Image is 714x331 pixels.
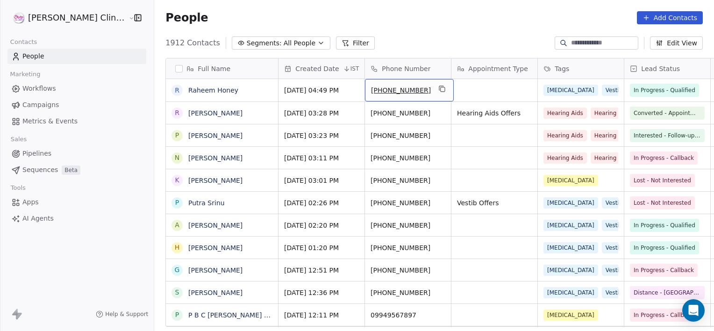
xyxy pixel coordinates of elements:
[382,64,430,73] span: Phone Number
[602,265,627,276] span: Vestib
[602,85,627,96] span: Vestib
[336,36,375,50] button: Filter
[284,288,359,297] span: [DATE] 12:36 PM
[602,197,627,209] span: Vestib
[371,243,445,252] span: [PHONE_NUMBER]
[165,11,208,25] span: People
[7,181,29,195] span: Tools
[284,198,359,208] span: [DATE] 02:26 PM
[22,51,44,61] span: People
[175,310,179,320] div: P
[175,220,180,230] div: A
[7,146,146,161] a: Pipelines
[105,310,148,318] span: Help & Support
[7,49,146,64] a: People
[634,131,701,140] span: Interested - Follow-up for Apt
[22,100,59,110] span: Campaigns
[634,86,695,95] span: In Progress - Qualified
[6,35,41,49] span: Contacts
[451,58,537,79] div: Appointment Type
[543,309,598,321] span: [MEDICAL_DATA]
[634,176,691,185] span: Lost - Not Interested
[188,177,243,184] a: [PERSON_NAME]
[175,108,179,118] div: R
[28,12,126,24] span: [PERSON_NAME] Clinic External
[175,153,179,163] div: N
[7,81,146,96] a: Workflows
[468,64,528,73] span: Appointment Type
[175,288,179,297] div: s
[543,287,598,298] span: [MEDICAL_DATA]
[62,165,80,175] span: Beta
[247,38,282,48] span: Segments:
[538,58,624,79] div: Tags
[457,108,532,118] span: Hearing Aids Offers
[543,265,598,276] span: [MEDICAL_DATA]
[371,153,445,163] span: [PHONE_NUMBER]
[22,149,51,158] span: Pipelines
[284,266,359,275] span: [DATE] 12:51 PM
[22,197,39,207] span: Apps
[22,214,54,223] span: AI Agents
[175,265,180,275] div: G
[284,38,315,48] span: All People
[198,64,230,73] span: Full Name
[175,198,179,208] div: P
[543,175,598,186] span: [MEDICAL_DATA]
[634,198,691,208] span: Lost - Not Interested
[188,222,243,229] a: [PERSON_NAME]
[284,221,359,230] span: [DATE] 02:20 PM
[543,108,587,119] span: Hearing Aids
[165,37,220,49] span: 1912 Contacts
[543,85,598,96] span: [MEDICAL_DATA]
[365,58,451,79] div: Phone Number
[543,220,598,231] span: [MEDICAL_DATA]
[371,86,431,95] span: [PHONE_NUMBER]
[188,289,243,296] a: [PERSON_NAME]
[543,152,587,164] span: Hearing Aids
[371,310,445,320] span: 09949567897
[7,114,146,129] a: Metrics & Events
[175,130,179,140] div: P
[602,220,627,231] span: Vestib
[591,130,620,141] span: Hearing
[188,199,225,207] a: Putra Srinu
[7,162,146,178] a: SequencesBeta
[188,132,243,139] a: [PERSON_NAME]
[634,288,701,297] span: Distance - [GEOGRAPHIC_DATA]
[682,299,705,322] div: Open Intercom Messenger
[543,242,598,253] span: [MEDICAL_DATA]
[7,97,146,113] a: Campaigns
[175,86,179,95] div: R
[188,266,243,274] a: [PERSON_NAME]
[188,154,243,162] a: [PERSON_NAME]
[624,58,710,79] div: Lead Status
[7,132,31,146] span: Sales
[371,176,445,185] span: [PHONE_NUMBER]
[543,197,598,209] span: [MEDICAL_DATA]
[96,310,148,318] a: Help & Support
[188,311,318,319] a: P B C [PERSON_NAME] [PERSON_NAME]
[634,266,694,275] span: In Progress - Callback
[188,244,243,252] a: [PERSON_NAME]
[602,242,627,253] span: Vestib
[634,108,701,118] span: Converted - Appointment
[175,175,179,185] div: K
[634,221,695,230] span: In Progress - Qualified
[543,130,587,141] span: Hearing Aids
[634,153,694,163] span: In Progress - Callback
[371,108,445,118] span: [PHONE_NUMBER]
[591,108,620,119] span: Hearing
[591,152,620,164] span: Hearing
[188,86,238,94] a: Raheem Honey
[7,211,146,226] a: AI Agents
[166,58,278,79] div: Full Name
[371,131,445,140] span: [PHONE_NUMBER]
[284,243,359,252] span: [DATE] 01:20 PM
[7,194,146,210] a: Apps
[284,310,359,320] span: [DATE] 12:11 PM
[602,287,627,298] span: Vestib
[22,116,78,126] span: Metrics & Events
[6,67,44,81] span: Marketing
[13,12,24,23] img: RASYA-Clinic%20Circle%20icon%20Transparent.png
